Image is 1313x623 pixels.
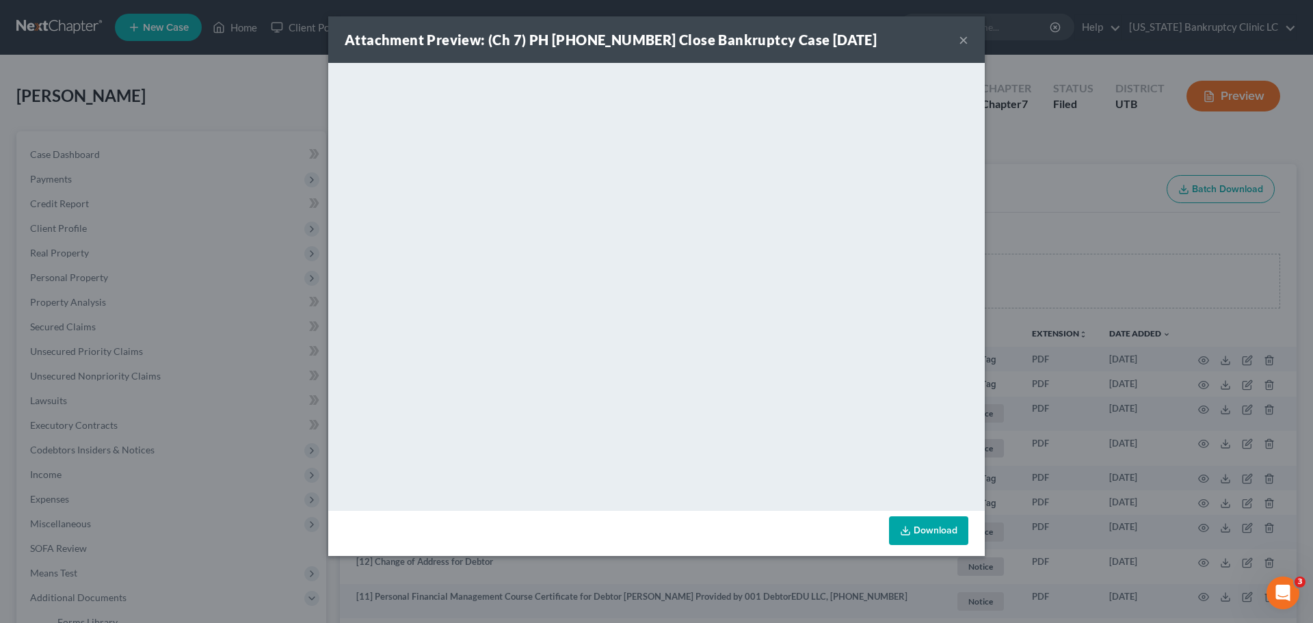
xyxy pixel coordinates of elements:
[959,31,968,48] button: ×
[345,31,877,48] strong: Attachment Preview: (Ch 7) PH [PHONE_NUMBER] Close Bankruptcy Case [DATE]
[889,516,968,545] a: Download
[1266,576,1299,609] iframe: Intercom live chat
[328,63,985,507] iframe: <object ng-attr-data='[URL][DOMAIN_NAME]' type='application/pdf' width='100%' height='650px'></ob...
[1295,576,1305,587] span: 3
